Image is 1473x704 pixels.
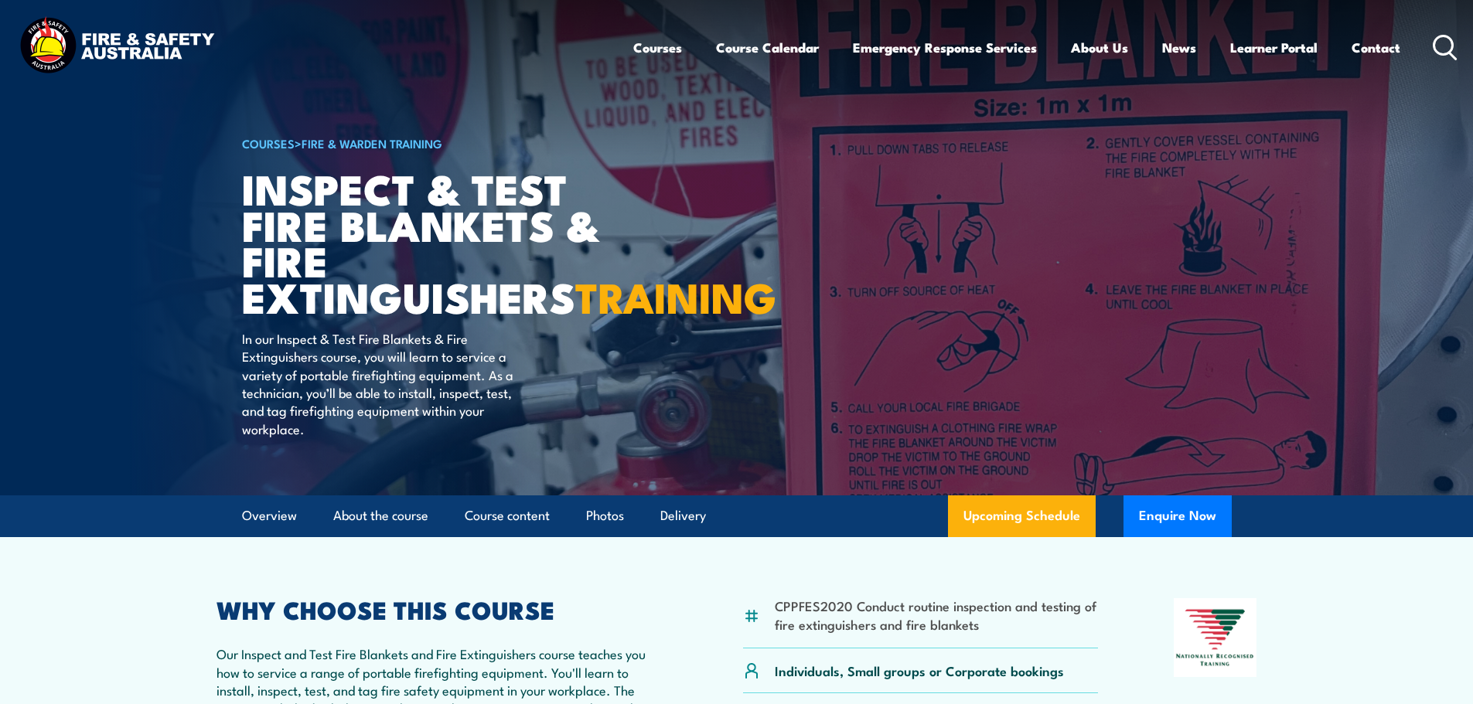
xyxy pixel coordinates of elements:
[333,495,428,536] a: About the course
[242,329,524,437] p: In our Inspect & Test Fire Blankets & Fire Extinguishers course, you will learn to service a vari...
[775,597,1099,633] li: CPPFES2020 Conduct routine inspection and testing of fire extinguishers and fire blankets
[575,264,776,328] strong: TRAINING
[302,134,442,151] a: Fire & Warden Training
[633,27,682,68] a: Courses
[242,170,624,315] h1: Inspect & Test Fire Blankets & Fire Extinguishers
[853,27,1037,68] a: Emergency Response Services
[242,495,297,536] a: Overview
[716,27,819,68] a: Course Calendar
[775,661,1064,679] p: Individuals, Small groups or Corporate bookings
[660,495,706,536] a: Delivery
[1162,27,1196,68] a: News
[217,598,668,620] h2: WHY CHOOSE THIS COURSE
[948,495,1096,537] a: Upcoming Schedule
[1352,27,1400,68] a: Contact
[242,134,295,151] a: COURSES
[1124,495,1232,537] button: Enquire Now
[1071,27,1128,68] a: About Us
[586,495,624,536] a: Photos
[1174,598,1257,677] img: Nationally Recognised Training logo.
[1230,27,1318,68] a: Learner Portal
[465,495,550,536] a: Course content
[242,134,624,152] h6: >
